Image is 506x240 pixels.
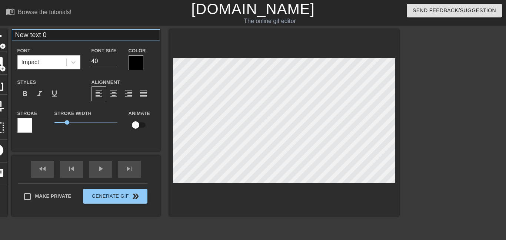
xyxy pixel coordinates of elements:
[129,47,146,55] label: Color
[50,89,59,98] span: format_underline
[172,17,367,26] div: The online gif editor
[124,89,133,98] span: format_align_right
[125,164,134,173] span: skip_next
[94,89,103,98] span: format_align_left
[109,89,118,98] span: format_align_center
[35,89,44,98] span: format_italic
[67,164,76,173] span: skip_previous
[54,110,91,117] label: Stroke Width
[17,79,36,86] label: Styles
[407,4,502,17] button: Send Feedback/Suggestion
[91,79,120,86] label: Alignment
[35,193,71,200] span: Make Private
[38,164,47,173] span: fast_rewind
[20,89,29,98] span: format_bold
[17,47,30,55] label: Font
[139,89,148,98] span: format_align_justify
[96,164,105,173] span: play_arrow
[18,9,71,15] div: Browse the tutorials!
[131,192,140,201] span: double_arrow
[86,192,144,201] span: Generate Gif
[6,7,71,19] a: Browse the tutorials!
[6,7,15,16] span: menu_book
[413,6,496,15] span: Send Feedback/Suggestion
[21,58,39,67] div: Impact
[191,1,314,17] a: [DOMAIN_NAME]
[83,189,147,204] button: Generate Gif
[91,47,117,55] label: Font Size
[129,110,150,117] label: Animate
[17,110,37,117] label: Stroke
